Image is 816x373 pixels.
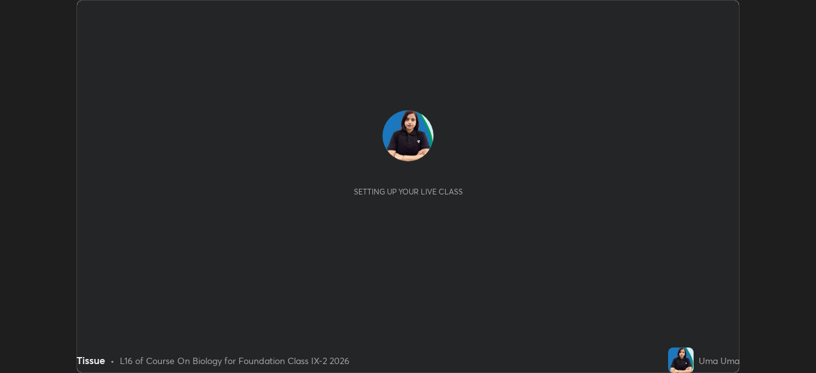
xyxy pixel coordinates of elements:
img: 777e39fddbb045bfa7166575ce88b650.jpg [668,347,694,373]
div: Tissue [76,353,105,368]
div: L16 of Course On Biology for Foundation Class IX-2 2026 [120,354,349,367]
div: Setting up your live class [354,187,463,196]
img: 777e39fddbb045bfa7166575ce88b650.jpg [382,110,433,161]
div: Uma Uma [699,354,739,367]
div: • [110,354,115,367]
